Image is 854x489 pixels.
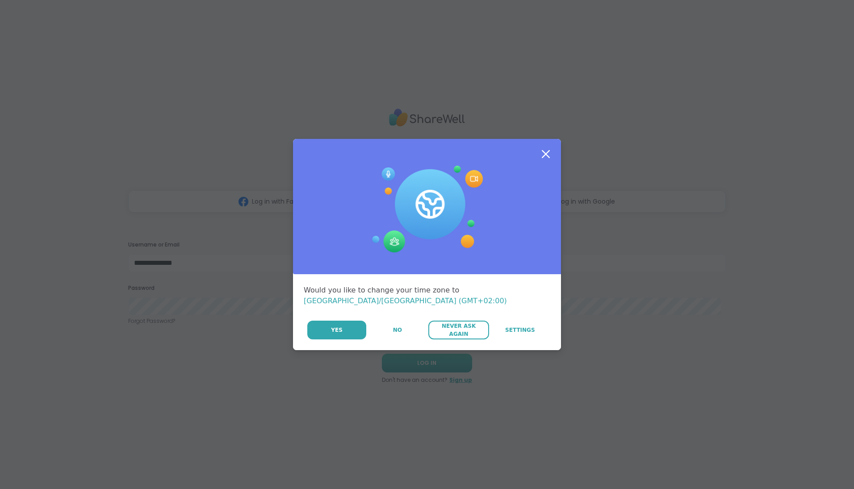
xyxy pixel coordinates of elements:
[304,297,507,305] span: [GEOGRAPHIC_DATA]/[GEOGRAPHIC_DATA] (GMT+02:00)
[433,322,484,338] span: Never Ask Again
[367,321,427,339] button: No
[505,326,535,334] span: Settings
[331,326,343,334] span: Yes
[428,321,489,339] button: Never Ask Again
[393,326,402,334] span: No
[307,321,366,339] button: Yes
[371,166,483,253] img: Session Experience
[490,321,550,339] a: Settings
[304,285,550,306] div: Would you like to change your time zone to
